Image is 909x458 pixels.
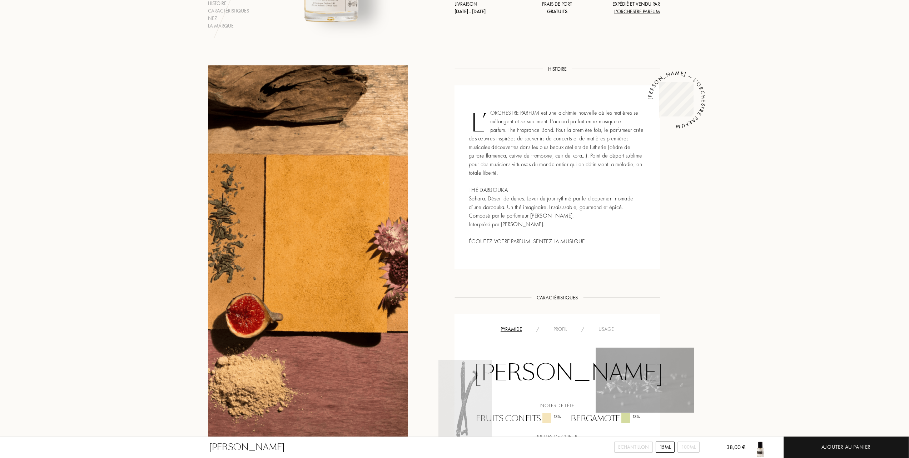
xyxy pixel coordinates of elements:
[614,8,660,15] span: L'Orchestre Parfum
[460,402,655,409] div: Notes de tête
[454,0,523,15] div: Livraison
[471,413,565,424] div: Fruits confits
[565,413,644,424] div: Bergamote
[547,8,567,15] span: Gratuits
[208,22,249,30] div: La marque
[677,442,700,453] div: 100mL
[821,443,871,451] div: Ajouter au panier
[715,443,745,458] div: 38,00 €
[454,8,486,15] span: [DATE] - [DATE]
[632,413,640,420] div: 13 %
[460,357,655,393] div: [PERSON_NAME]
[574,325,591,333] div: /
[591,325,621,333] div: Usage
[523,0,592,15] div: Frais de port
[454,85,660,269] div: L’ORCHESTRE PARFUM est une alchimie nouvelle où les matières se mélangent et se subliment. L’a...
[553,413,561,420] div: 13 %
[591,0,660,15] div: Expédié et vendu par
[596,348,694,413] img: QBHDNPARD2OGQ_1.png
[209,441,285,454] div: [PERSON_NAME]
[529,325,546,333] div: /
[546,325,574,333] div: Profil
[438,360,492,441] img: QBHDNPARD2OGQ_2.png
[750,437,771,458] img: Thé Darbouka
[493,325,529,333] div: Pyramide
[208,7,249,15] div: Caractéristiques
[656,442,675,453] div: 15mL
[460,433,655,440] div: Notes de coeur
[614,442,653,453] div: Echantillon
[208,15,249,22] div: Nez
